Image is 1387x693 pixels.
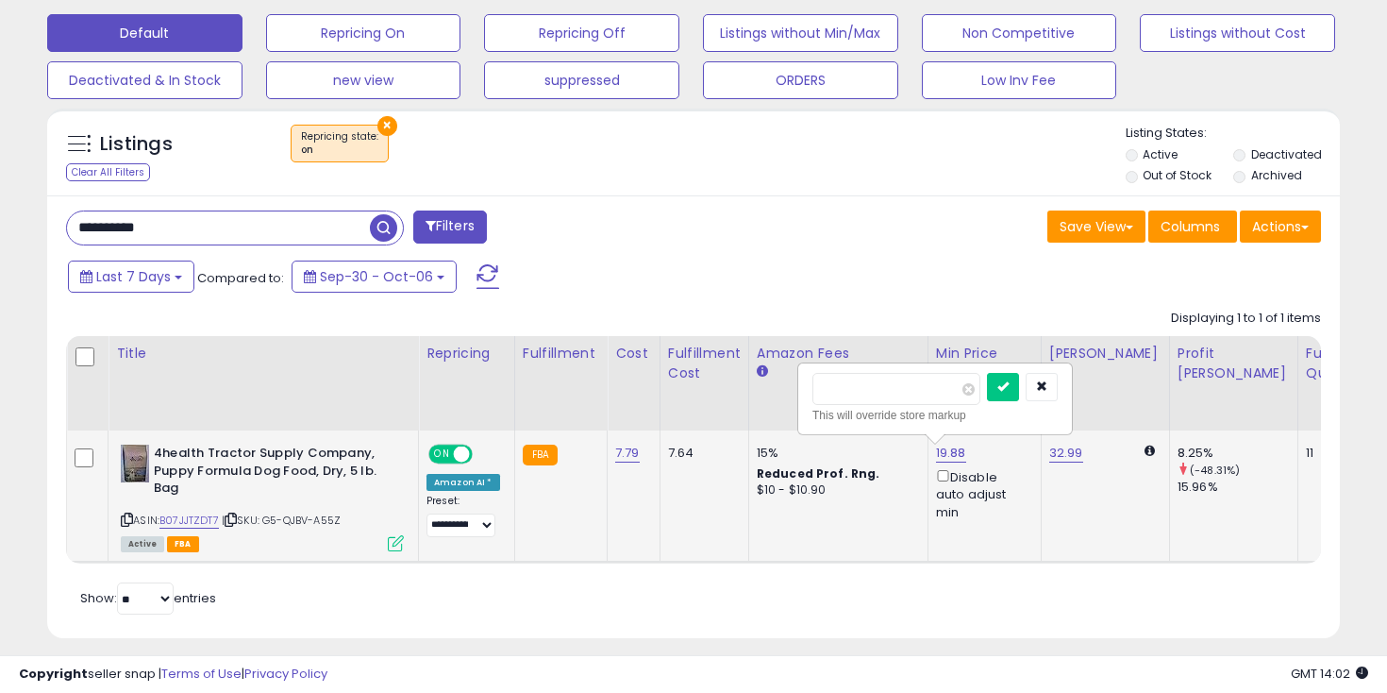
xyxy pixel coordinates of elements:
[159,513,219,529] a: B07JJTZDT7
[426,344,507,363] div: Repricing
[1047,211,1145,243] button: Save View
[426,474,500,491] div: Amazon AI *
[47,14,242,52] button: Default
[1140,14,1335,52] button: Listings without Cost
[757,344,920,363] div: Amazon Fees
[154,445,383,502] b: 4health Tractor Supply Company, Puppy Formula Dog Food, Dry, 5 lb. Bag
[703,14,898,52] button: Listings without Min/Max
[1178,479,1297,496] div: 15.96%
[116,344,410,363] div: Title
[244,665,327,683] a: Privacy Policy
[430,447,454,463] span: ON
[167,536,199,552] span: FBA
[266,61,461,99] button: new view
[757,465,880,482] b: Reduced Prof. Rng.
[523,445,558,465] small: FBA
[161,665,242,683] a: Terms of Use
[197,269,284,287] span: Compared to:
[1291,665,1368,683] span: 2025-10-14 14:02 GMT
[936,466,1027,521] div: Disable auto adjust min
[1190,463,1240,478] small: (-48.31%)
[121,536,164,552] span: All listings currently available for purchase on Amazon
[922,61,1117,99] button: Low Inv Fee
[523,344,599,363] div: Fulfillment
[222,513,341,528] span: | SKU: G5-QJBV-A55Z
[1143,167,1212,183] label: Out of Stock
[1143,146,1178,162] label: Active
[1306,445,1364,462] div: 11
[66,163,150,181] div: Clear All Filters
[1240,211,1321,243] button: Actions
[68,261,194,293] button: Last 7 Days
[377,116,397,136] button: ×
[1251,146,1322,162] label: Deactivated
[1251,167,1302,183] label: Archived
[757,482,913,499] div: $10 - $10.90
[484,14,679,52] button: Repricing Off
[484,61,679,99] button: suppressed
[1161,217,1220,236] span: Columns
[301,129,378,158] span: Repricing state :
[1049,344,1161,363] div: [PERSON_NAME]
[1306,344,1371,383] div: Fulfillable Quantity
[936,344,1033,363] div: Min Price
[47,61,242,99] button: Deactivated & In Stock
[936,444,966,463] a: 19.88
[100,131,173,158] h5: Listings
[1171,310,1321,328] div: Displaying 1 to 1 of 1 items
[301,144,378,157] div: on
[266,14,461,52] button: Repricing On
[1148,211,1237,243] button: Columns
[615,344,652,363] div: Cost
[80,589,216,607] span: Show: entries
[703,61,898,99] button: ORDERS
[413,211,487,244] button: Filters
[615,444,640,463] a: 7.79
[19,666,327,684] div: seller snap | |
[668,344,741,383] div: Fulfillment Cost
[292,261,457,293] button: Sep-30 - Oct-06
[121,445,404,549] div: ASIN:
[922,14,1117,52] button: Non Competitive
[1178,445,1297,462] div: 8.25%
[96,267,171,286] span: Last 7 Days
[757,445,913,462] div: 15%
[121,445,149,482] img: 51uojZDsStL._SL40_.jpg
[757,363,768,380] small: Amazon Fees.
[1178,344,1290,383] div: Profit [PERSON_NAME]
[470,447,500,463] span: OFF
[812,406,1058,425] div: This will override store markup
[668,445,734,462] div: 7.64
[426,495,500,537] div: Preset:
[320,267,433,286] span: Sep-30 - Oct-06
[1126,125,1341,143] p: Listing States:
[1049,444,1083,463] a: 32.99
[19,665,88,683] strong: Copyright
